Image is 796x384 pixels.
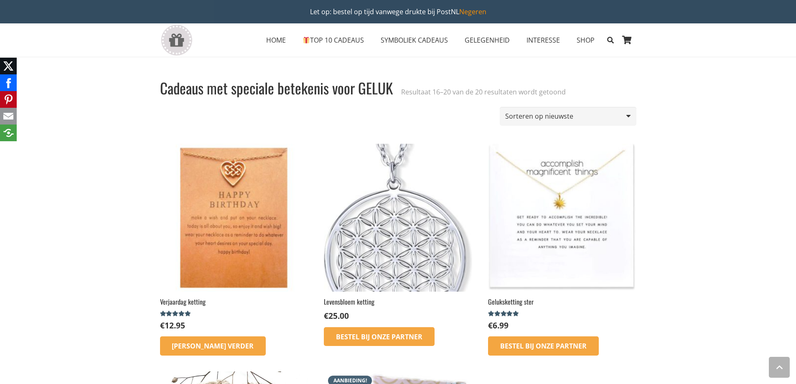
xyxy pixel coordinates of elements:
[160,144,308,331] a: Verjaardag kettingGewaardeerd 5.00 uit 5 €12.95
[160,25,193,56] a: gift-box-icon-grey-inspirerendwinkelen
[459,7,486,16] a: Negeren
[518,30,568,51] a: INTERESSEINTERESSE Menu
[488,310,520,317] span: Gewaardeerd uit 5
[465,36,510,45] span: GELEGENHEID
[488,297,636,306] h2: Geluksketting ster
[769,357,790,378] a: Terug naar top
[577,36,595,45] span: SHOP
[160,79,393,97] h1: Cadeaus met speciale betekenis voor GELUK
[324,310,349,321] bdi: 25.00
[488,320,509,331] bdi: 6.99
[160,320,185,331] bdi: 12.95
[401,87,566,97] p: Resultaat 16–20 van de 20 resultaten wordt getoond
[266,36,286,45] span: HOME
[160,297,308,306] h2: Verjaardag ketting
[160,336,266,356] a: Lees meer over “Verjaardag ketting”
[456,30,518,51] a: GELEGENHEIDGELEGENHEID Menu
[324,144,472,322] a: Levensbloem ketting €25.00
[603,30,618,51] a: Zoeken
[160,310,192,317] div: Gewaardeerd 5.00 uit 5
[324,144,472,292] img: Levensbloem ketting symbolisch cadeau Flower of life hanger kopen zilver ingspire
[488,144,636,331] a: Geluksketting sterGewaardeerd 5.00 uit 5 €6.99
[488,320,493,331] span: €
[324,310,328,321] span: €
[488,336,599,356] a: Bestel bij onze Partner
[160,144,308,292] img: Verjaardag ketting
[160,320,165,331] span: €
[526,36,560,45] span: INTERESSE
[303,37,310,43] img: 🎁
[160,310,192,317] span: Gewaardeerd uit 5
[258,30,294,51] a: HOMEHOME Menu
[324,297,472,306] h2: Levensbloem ketting
[568,30,603,51] a: SHOPSHOP Menu
[324,327,435,346] a: Bestel bij onze Partner
[381,36,448,45] span: SYMBOLIEK CADEAUS
[303,36,364,45] span: TOP 10 CADEAUS
[488,310,520,317] div: Gewaardeerd 5.00 uit 5
[372,30,456,51] a: SYMBOLIEK CADEAUSSYMBOLIEK CADEAUS Menu
[500,107,636,126] select: Winkelbestelling
[618,23,636,57] a: Winkelwagen
[294,30,372,51] a: 🎁TOP 10 CADEAUS🎁 TOP 10 CADEAUS Menu
[488,144,636,292] img: cadeau vriendschap geluk kerstmis cadeaus met betekenis ketting op wenskaartje kopen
